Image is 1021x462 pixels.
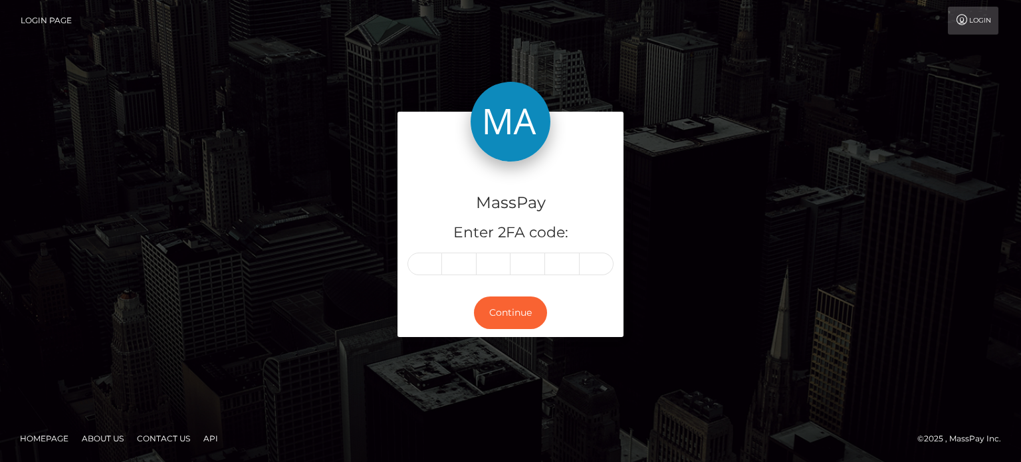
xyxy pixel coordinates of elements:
button: Continue [474,296,547,329]
img: MassPay [471,82,550,162]
h4: MassPay [407,191,614,215]
a: Contact Us [132,428,195,449]
a: Homepage [15,428,74,449]
div: © 2025 , MassPay Inc. [917,431,1011,446]
a: About Us [76,428,129,449]
a: Login [948,7,998,35]
a: API [198,428,223,449]
a: Login Page [21,7,72,35]
h5: Enter 2FA code: [407,223,614,243]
